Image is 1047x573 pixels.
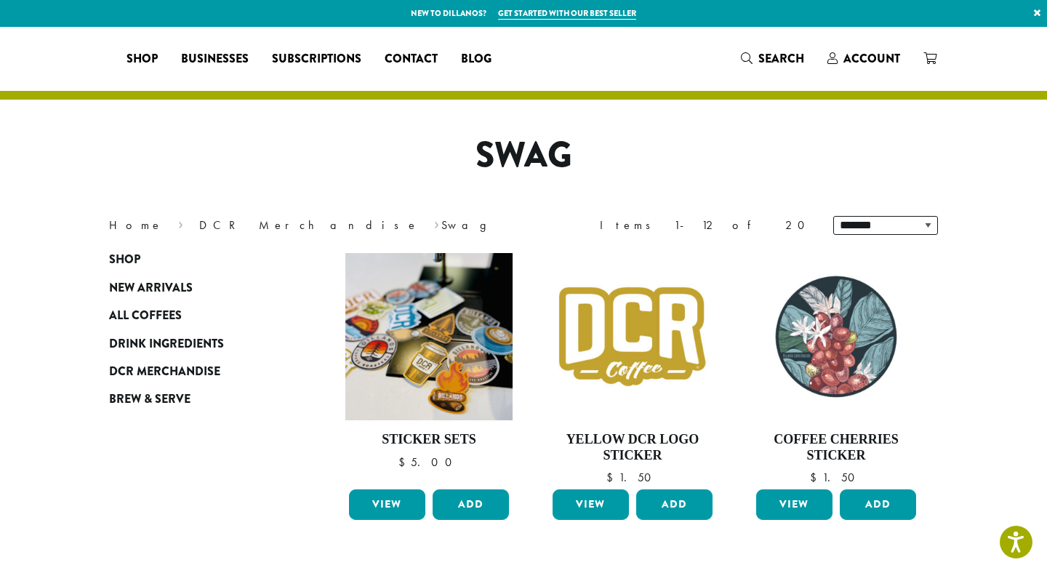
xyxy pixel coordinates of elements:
[109,307,182,325] span: All Coffees
[606,470,658,485] bdi: 1.50
[810,470,822,485] span: $
[109,217,163,233] a: Home
[98,135,949,177] h1: Swag
[433,489,509,520] button: Add
[109,385,284,413] a: Brew & Serve
[840,489,916,520] button: Add
[549,253,716,484] a: Yellow DCR Logo Sticker $1.50
[109,246,284,273] a: Shop
[109,251,140,269] span: Shop
[109,358,284,385] a: DCR Merchandise
[127,50,158,68] span: Shop
[753,253,920,420] img: Coffee-Cherries-Sticker-300x300.jpg
[345,432,513,448] h4: Sticker Sets
[549,253,716,420] img: Yellow-DCR-Logo-Sticker-300x300.jpg
[109,217,502,234] nav: Breadcrumb
[178,212,183,234] span: ›
[109,279,193,297] span: New Arrivals
[109,390,190,409] span: Brew & Serve
[549,432,716,463] h4: Yellow DCR Logo Sticker
[272,50,361,68] span: Subscriptions
[345,253,513,484] a: Sticker Sets $5.00
[756,489,833,520] a: View
[753,432,920,463] h4: Coffee Cherries Sticker
[636,489,713,520] button: Add
[461,50,492,68] span: Blog
[553,489,629,520] a: View
[109,335,224,353] span: Drink Ingredients
[600,217,811,234] div: Items 1-12 of 20
[385,50,438,68] span: Contact
[729,47,816,71] a: Search
[181,50,249,68] span: Businesses
[109,363,220,381] span: DCR Merchandise
[434,212,439,234] span: ›
[109,302,284,329] a: All Coffees
[199,217,419,233] a: DCR Merchandise
[758,50,804,67] span: Search
[498,7,636,20] a: Get started with our best seller
[109,274,284,302] a: New Arrivals
[345,253,513,420] img: 2022-All-Stickers-02-e1662580954888-300x300.png
[349,489,425,520] a: View
[753,253,920,484] a: Coffee Cherries Sticker $1.50
[843,50,900,67] span: Account
[398,454,459,470] bdi: 5.00
[109,329,284,357] a: Drink Ingredients
[398,454,411,470] span: $
[810,470,862,485] bdi: 1.50
[606,470,619,485] span: $
[115,47,169,71] a: Shop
